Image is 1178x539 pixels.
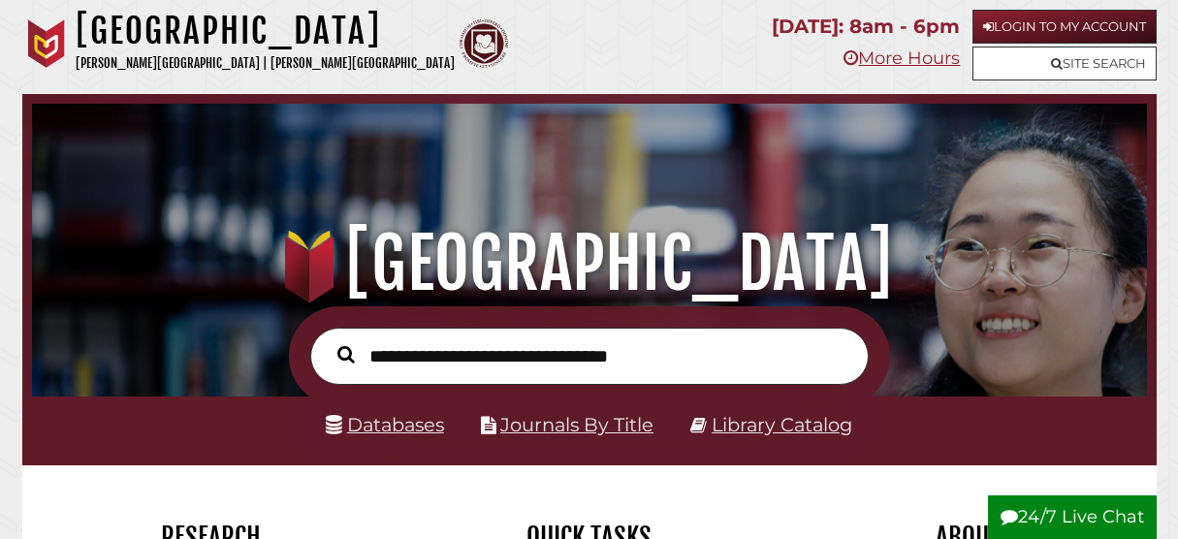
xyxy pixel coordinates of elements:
[972,10,1157,44] a: Login to My Account
[772,10,960,44] p: [DATE]: 8am - 6pm
[972,47,1157,80] a: Site Search
[326,413,444,436] a: Databases
[76,52,455,75] p: [PERSON_NAME][GEOGRAPHIC_DATA] | [PERSON_NAME][GEOGRAPHIC_DATA]
[337,345,355,364] i: Search
[76,10,455,52] h1: [GEOGRAPHIC_DATA]
[49,221,1130,306] h1: [GEOGRAPHIC_DATA]
[844,48,960,69] a: More Hours
[328,341,365,368] button: Search
[500,413,653,436] a: Journals By Title
[22,19,71,68] img: Calvin University
[712,413,852,436] a: Library Catalog
[460,19,508,68] img: Calvin Theological Seminary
